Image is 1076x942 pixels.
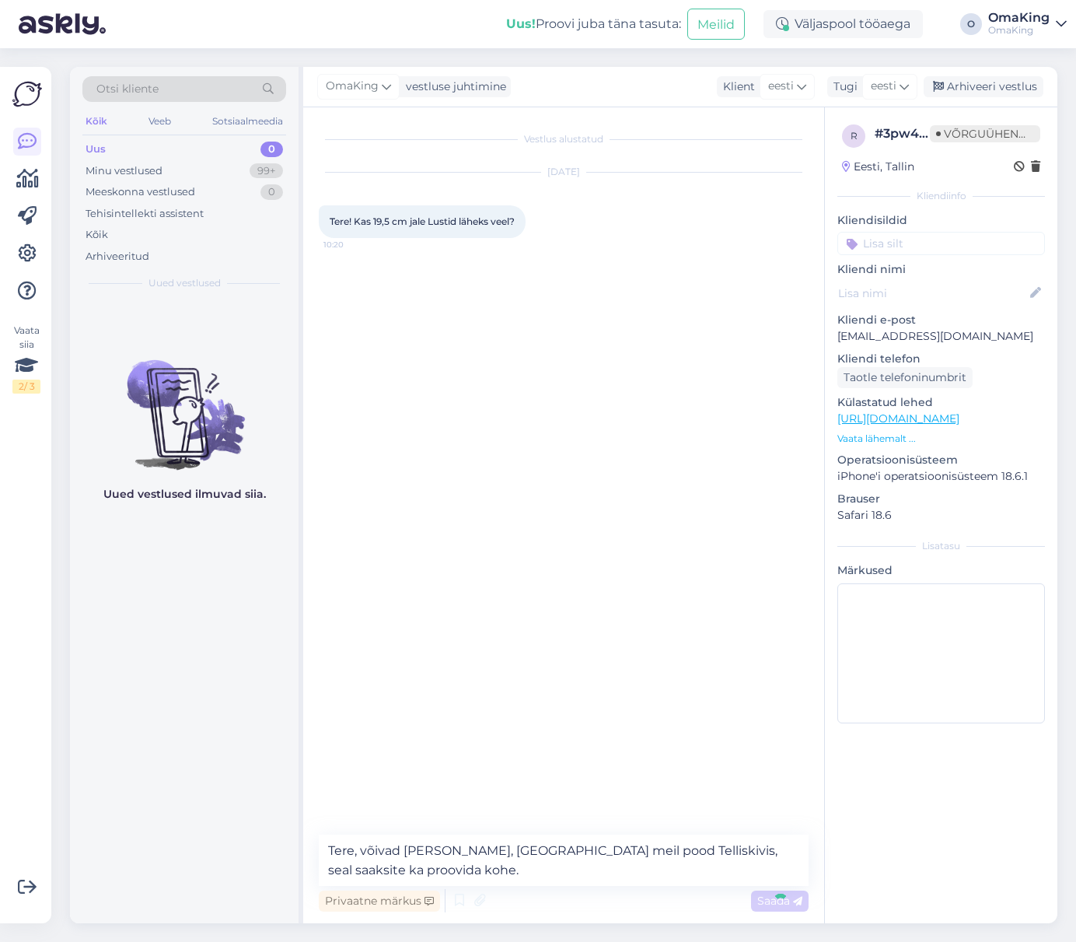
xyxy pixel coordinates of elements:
[148,277,221,289] font: Uued vestlused
[837,563,893,577] font: Märkused
[875,126,883,141] font: #
[19,380,24,392] font: 2
[837,508,892,522] font: Safari 18.6
[268,142,275,155] font: 0
[837,432,916,444] font: Vaata lähemalt ...
[406,79,506,93] font: vestluse juhtimine
[506,16,536,31] font: Uus!
[687,9,745,39] button: Meilid
[212,115,283,127] font: Sotsiaalmeedia
[922,540,960,552] font: Lisatasu
[547,166,580,177] font: [DATE]
[837,469,1028,483] font: iPhone'i operatsioonisüsteem 18.6.1
[148,115,171,127] font: Veeb
[854,159,914,173] font: Eesti, Tallin
[524,133,603,145] font: Vestlus alustatud
[103,487,266,501] font: Uued vestlused ilmuvad siia.
[768,79,794,93] font: eesti
[837,262,906,276] font: Kliendi nimi
[268,185,275,198] font: 0
[883,126,947,141] font: 3pw4i8eg
[86,250,149,262] font: Arhiveeritud
[837,213,907,227] font: Kliendisildid
[988,10,1050,25] font: OmaKing
[86,142,106,155] font: Uus
[697,17,735,32] font: Meilid
[96,82,159,96] font: Otsi kliente
[947,79,1037,93] font: Arhiveeri vestlus
[86,185,195,198] font: Meeskonna vestlused
[837,395,933,409] font: Külastatud lehed
[723,79,755,93] font: Klient
[536,16,681,31] font: Proovi juba täna tasuta:
[795,16,910,31] font: Väljaspool tööaega
[70,332,299,472] img: Vestlusi pole
[833,79,858,93] font: Tugi
[837,329,1033,343] font: [EMAIL_ADDRESS][DOMAIN_NAME]
[837,232,1045,255] input: Lisa silt
[12,79,42,109] img: Askly logo
[837,453,958,467] font: Operatsioonisüsteem
[851,130,858,142] font: r
[24,380,35,392] font: / 3
[917,190,966,201] font: Kliendiinfo
[86,164,162,177] font: Minu vestlused
[330,215,515,227] font: Tere! Kas 19,5 cm jale Lustid läheks veel?
[988,12,1067,37] a: OmaKingOmaKing
[86,228,108,240] font: Kõik
[838,285,1027,302] input: Lisa nimi
[14,324,40,350] font: Vaata siia
[837,313,916,327] font: Kliendi e-post
[837,492,880,506] font: Brauser
[871,79,896,93] font: eesti
[844,370,966,384] font: Taotle telefoninumbrit
[988,24,1033,36] font: OmaKing
[257,164,275,177] font: 99+
[837,352,921,366] font: Kliendi telefon
[86,207,204,219] font: Tehisintellekti assistent
[837,411,959,425] a: [URL][DOMAIN_NAME]
[323,240,344,250] font: 10:20
[326,79,379,93] font: OmaKing
[944,127,1064,141] font: Võrguühenduseta
[967,18,975,30] font: O
[86,115,107,127] font: Kõik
